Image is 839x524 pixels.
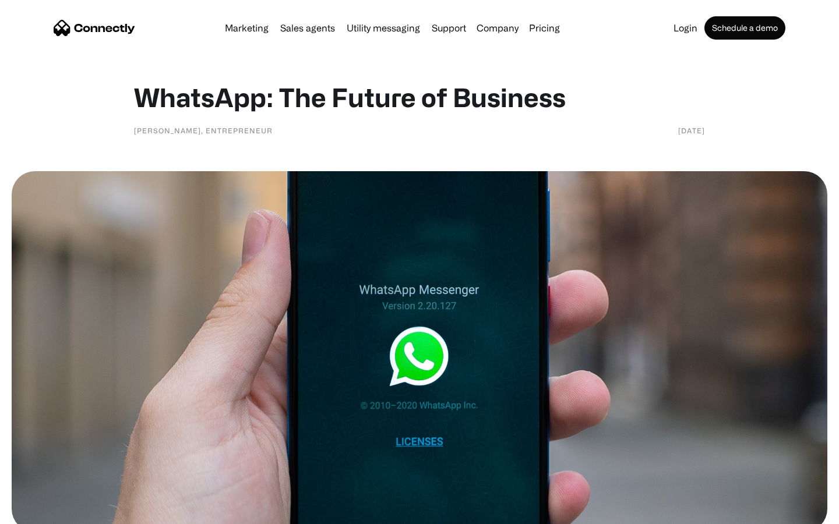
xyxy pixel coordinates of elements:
ul: Language list [23,504,70,520]
a: Support [427,23,471,33]
div: [DATE] [678,125,705,136]
aside: Language selected: English [12,504,70,520]
a: Marketing [220,23,273,33]
h1: WhatsApp: The Future of Business [134,82,705,113]
div: [PERSON_NAME], Entrepreneur [134,125,273,136]
a: Login [669,23,702,33]
a: Schedule a demo [704,16,785,40]
a: Sales agents [276,23,340,33]
div: Company [477,20,519,36]
a: Pricing [524,23,565,33]
a: Utility messaging [342,23,425,33]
